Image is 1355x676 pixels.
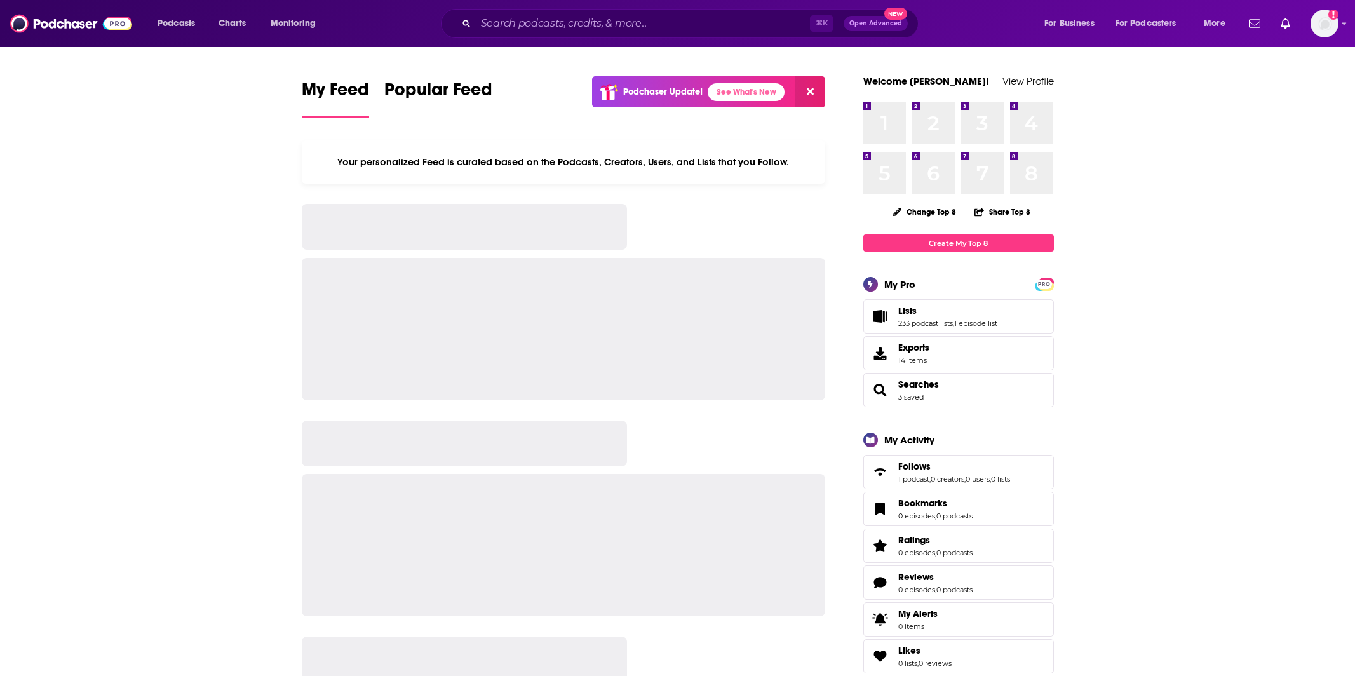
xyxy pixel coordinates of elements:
[898,659,917,668] a: 0 lists
[262,13,332,34] button: open menu
[898,342,929,353] span: Exports
[898,571,934,583] span: Reviews
[884,8,907,20] span: New
[849,20,902,27] span: Open Advanced
[884,278,915,290] div: My Pro
[302,79,369,108] span: My Feed
[10,11,132,36] img: Podchaser - Follow, Share and Rate Podcasts
[863,75,989,87] a: Welcome [PERSON_NAME]!
[863,234,1054,252] a: Create My Top 8
[898,645,952,656] a: Likes
[623,86,703,97] p: Podchaser Update!
[966,475,990,483] a: 0 users
[1311,10,1338,37] button: Show profile menu
[898,571,973,583] a: Reviews
[1276,13,1295,34] a: Show notifications dropdown
[868,344,893,362] span: Exports
[868,647,893,665] a: Likes
[868,537,893,555] a: Ratings
[1204,15,1225,32] span: More
[863,492,1054,526] span: Bookmarks
[708,83,785,101] a: See What's New
[898,622,938,631] span: 0 items
[990,475,991,483] span: ,
[1107,13,1195,34] button: open menu
[863,639,1054,673] span: Likes
[1116,15,1176,32] span: For Podcasters
[935,511,936,520] span: ,
[271,15,316,32] span: Monitoring
[868,500,893,518] a: Bookmarks
[898,497,973,509] a: Bookmarks
[898,379,939,390] a: Searches
[919,659,952,668] a: 0 reviews
[302,79,369,118] a: My Feed
[863,336,1054,370] a: Exports
[868,463,893,481] a: Follows
[1037,279,1052,288] a: PRO
[863,373,1054,407] span: Searches
[936,585,973,594] a: 0 podcasts
[1037,280,1052,289] span: PRO
[868,381,893,399] a: Searches
[384,79,492,108] span: Popular Feed
[898,475,929,483] a: 1 podcast
[863,299,1054,334] span: Lists
[935,548,936,557] span: ,
[931,475,964,483] a: 0 creators
[158,15,195,32] span: Podcasts
[476,13,810,34] input: Search podcasts, credits, & more...
[898,356,929,365] span: 14 items
[210,13,253,34] a: Charts
[886,204,964,220] button: Change Top 8
[898,497,947,509] span: Bookmarks
[1002,75,1054,87] a: View Profile
[810,15,833,32] span: ⌘ K
[898,461,931,472] span: Follows
[884,434,934,446] div: My Activity
[149,13,212,34] button: open menu
[898,534,930,546] span: Ratings
[898,548,935,557] a: 0 episodes
[1044,15,1095,32] span: For Business
[863,565,1054,600] span: Reviews
[898,305,997,316] a: Lists
[898,393,924,402] a: 3 saved
[898,645,920,656] span: Likes
[1311,10,1338,37] img: User Profile
[936,548,973,557] a: 0 podcasts
[898,608,938,619] span: My Alerts
[844,16,908,31] button: Open AdvancedNew
[954,319,997,328] a: 1 episode list
[1311,10,1338,37] span: Logged in as TeemsPR
[898,585,935,594] a: 0 episodes
[936,511,973,520] a: 0 podcasts
[863,529,1054,563] span: Ratings
[935,585,936,594] span: ,
[898,461,1010,472] a: Follows
[453,9,931,38] div: Search podcasts, credits, & more...
[219,15,246,32] span: Charts
[898,319,953,328] a: 233 podcast lists
[863,455,1054,489] span: Follows
[1035,13,1110,34] button: open menu
[302,140,826,184] div: Your personalized Feed is curated based on the Podcasts, Creators, Users, and Lists that you Follow.
[929,475,931,483] span: ,
[868,574,893,591] a: Reviews
[863,602,1054,637] a: My Alerts
[964,475,966,483] span: ,
[1195,13,1241,34] button: open menu
[991,475,1010,483] a: 0 lists
[868,611,893,628] span: My Alerts
[898,534,973,546] a: Ratings
[917,659,919,668] span: ,
[953,319,954,328] span: ,
[1244,13,1265,34] a: Show notifications dropdown
[974,199,1031,224] button: Share Top 8
[898,511,935,520] a: 0 episodes
[1328,10,1338,20] svg: Add a profile image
